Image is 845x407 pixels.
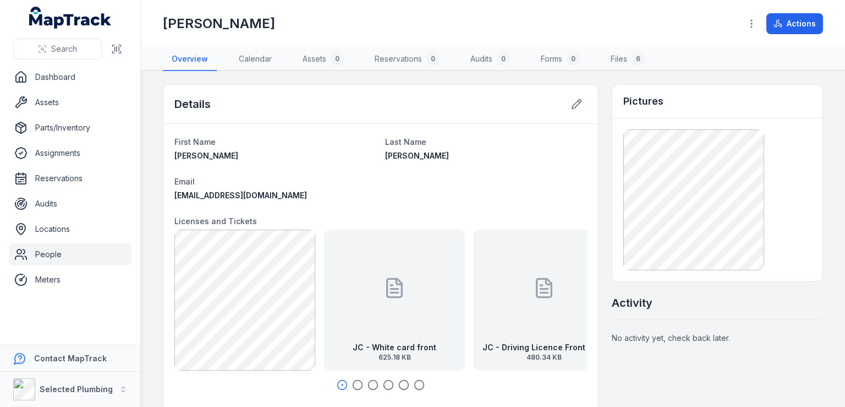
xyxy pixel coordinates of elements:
span: 625.18 KB [353,353,436,362]
span: Search [51,44,77,55]
span: Licenses and Tickets [174,216,257,226]
h1: [PERSON_NAME] [163,15,275,32]
a: People [9,243,131,265]
a: Overview [163,48,217,71]
strong: Contact MapTrack [34,354,107,363]
a: Dashboard [9,66,131,88]
a: Assignments [9,142,131,164]
a: Parts/Inventory [9,117,131,139]
a: Assets [9,91,131,113]
span: [EMAIL_ADDRESS][DOMAIN_NAME] [174,191,307,200]
div: 0 [331,52,344,66]
strong: JC - Driving Licence Front EXP [DATE] [482,342,606,353]
a: Reservations0 [366,48,448,71]
a: Meters [9,269,131,291]
a: Forms0 [532,48,589,71]
h2: Activity [612,295,652,311]
div: 0 [426,52,440,66]
span: No activity yet, check back later. [612,333,730,343]
button: Search [13,39,102,59]
a: Audits [9,193,131,215]
strong: Selected Plumbing [40,384,113,394]
span: Email [174,177,195,186]
a: MapTrack [29,7,112,29]
button: Actions [766,13,823,34]
strong: JC - White card front [353,342,436,353]
div: 0 [497,52,510,66]
span: [PERSON_NAME] [174,151,238,160]
span: Last Name [385,137,426,146]
a: Audits0 [462,48,519,71]
div: 6 [632,52,645,66]
a: Reservations [9,167,131,189]
a: Locations [9,218,131,240]
a: Assets0 [294,48,353,71]
h3: Pictures [623,94,663,109]
div: 0 [567,52,580,66]
a: Files6 [602,48,654,71]
a: Calendar [230,48,281,71]
span: First Name [174,137,216,146]
h2: Details [174,96,211,112]
span: [PERSON_NAME] [385,151,449,160]
span: 480.34 KB [482,353,606,362]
